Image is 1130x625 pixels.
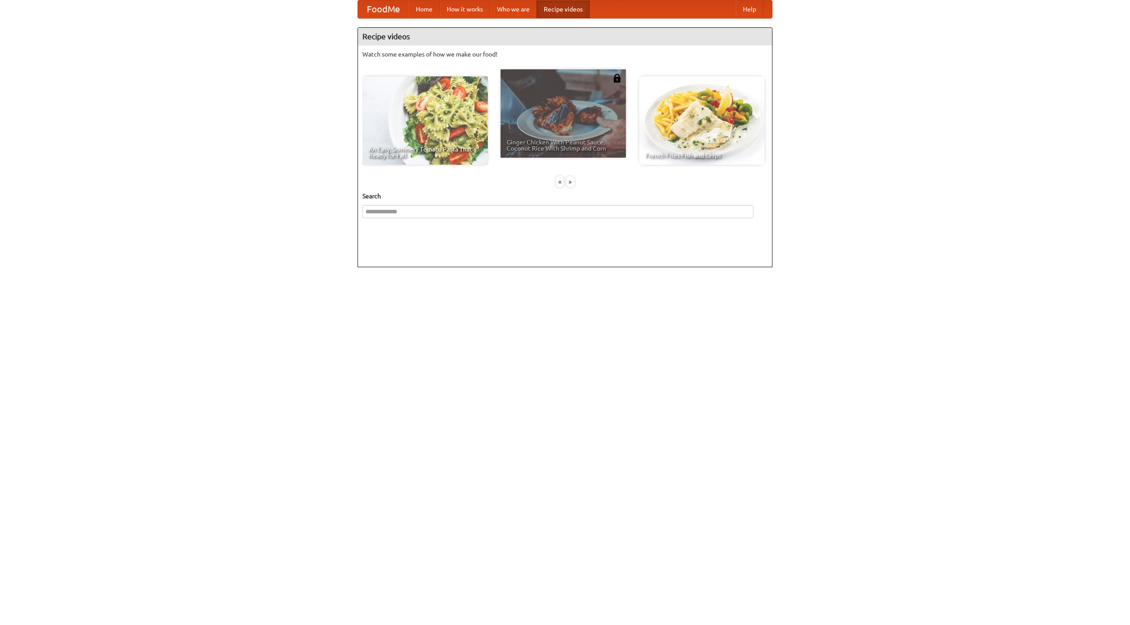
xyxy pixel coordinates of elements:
[537,0,590,18] a: Recipe videos
[556,176,564,187] div: «
[490,0,537,18] a: Who we are
[613,74,621,83] img: 483408.png
[362,50,768,59] p: Watch some examples of how we make our food!
[409,0,440,18] a: Home
[440,0,490,18] a: How it works
[362,192,768,201] h5: Search
[369,146,482,159] span: An Easy, Summery Tomato Pasta That's Ready for Fall
[362,76,488,165] a: An Easy, Summery Tomato Pasta That's Ready for Fall
[645,152,758,159] span: French Fries Fish and Chips
[639,76,765,165] a: French Fries Fish and Chips
[566,176,574,187] div: »
[736,0,763,18] a: Help
[358,0,409,18] a: FoodMe
[358,28,772,45] h4: Recipe videos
